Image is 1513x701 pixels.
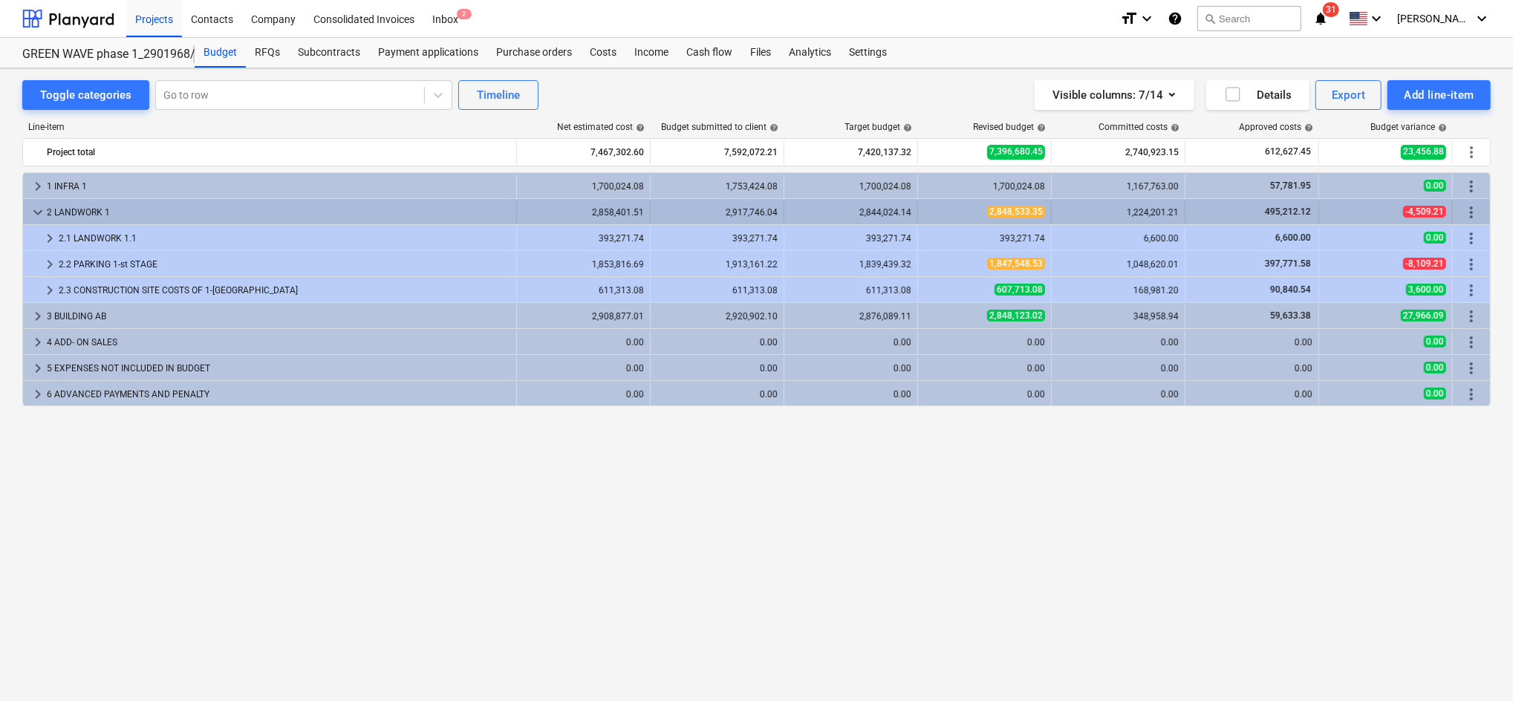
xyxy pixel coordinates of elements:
a: Income [625,38,677,68]
div: 611,313.08 [657,285,778,296]
span: More actions [1462,281,1480,299]
div: 1,700,024.08 [924,181,1045,192]
span: 90,840.54 [1269,284,1312,295]
span: 2,848,533.35 [987,206,1045,218]
div: 393,271.74 [790,233,911,244]
div: 0.00 [924,363,1045,374]
div: 0.00 [1058,363,1179,374]
div: 611,313.08 [523,285,644,296]
i: notifications [1313,10,1328,27]
span: More actions [1462,333,1480,351]
a: RFQs [246,38,289,68]
span: More actions [1462,385,1480,403]
div: Budget submitted to client [661,122,778,132]
span: help [633,123,645,132]
div: 0.00 [657,363,778,374]
div: 1,700,024.08 [790,181,911,192]
span: -8,109.21 [1403,258,1446,270]
div: Subcontracts [289,38,369,68]
a: Costs [581,38,625,68]
button: Timeline [458,80,539,110]
span: 0.00 [1424,362,1446,374]
span: 0.00 [1424,388,1446,400]
span: 397,771.58 [1263,258,1312,269]
div: 1,913,161.22 [657,259,778,270]
div: Committed costs [1099,122,1180,132]
span: search [1204,13,1216,25]
div: 0.00 [1191,363,1312,374]
div: 2,740,923.15 [1058,140,1179,164]
span: keyboard_arrow_right [29,333,47,351]
div: 3 BUILDING AB [47,304,510,328]
div: 1,167,763.00 [1058,181,1179,192]
div: 168,981.20 [1058,285,1179,296]
div: 348,958.94 [1058,311,1179,322]
span: 3,600.00 [1406,284,1446,296]
button: Toggle categories [22,80,149,110]
span: More actions [1462,307,1480,325]
div: Budget variance [1370,122,1447,132]
span: 0.00 [1424,180,1446,192]
a: Analytics [780,38,840,68]
div: 7,592,072.21 [657,140,778,164]
span: help [1301,123,1313,132]
span: More actions [1462,177,1480,195]
div: Toggle categories [40,85,131,105]
div: 2,844,024.14 [790,207,911,218]
div: 2,858,401.51 [523,207,644,218]
span: 0.00 [1424,336,1446,348]
div: 1,853,816.69 [523,259,644,270]
div: 1,048,620.01 [1058,259,1179,270]
span: 1,847,548.53 [987,258,1045,270]
div: 2.1 LANDWORK 1.1 [59,226,510,250]
span: More actions [1462,359,1480,377]
div: 0.00 [1058,389,1179,400]
div: 0.00 [1191,337,1312,348]
span: help [900,123,912,132]
i: keyboard_arrow_down [1138,10,1156,27]
div: 393,271.74 [523,233,644,244]
div: 1,839,439.32 [790,259,911,270]
div: 0.00 [657,389,778,400]
div: 5 EXPENSES NOT INCLUDED IN BUDGET [47,356,510,380]
div: Approved costs [1239,122,1313,132]
div: 0.00 [523,337,644,348]
div: 4 ADD- ON SALES [47,330,510,354]
div: 0.00 [790,337,911,348]
span: [PERSON_NAME] [1397,13,1471,25]
button: Details [1206,80,1309,110]
iframe: Chat Widget [1439,630,1513,701]
span: 2 [457,9,472,19]
span: 23,456.88 [1401,145,1446,159]
span: 57,781.95 [1269,180,1312,191]
span: 495,212.12 [1263,206,1312,217]
div: Budget [195,38,246,68]
span: help [1034,123,1046,132]
span: help [767,123,778,132]
button: Export [1315,80,1382,110]
div: 2.2 PARKING 1-st STAGE [59,252,510,276]
a: Files [741,38,780,68]
span: keyboard_arrow_right [29,385,47,403]
div: 2.3 CONSTRUCTION SITE COSTS OF 1-[GEOGRAPHIC_DATA] [59,278,510,302]
div: 0.00 [523,363,644,374]
div: 2,908,877.01 [523,311,644,322]
div: 0.00 [924,389,1045,400]
div: Details [1224,85,1292,105]
a: Settings [840,38,896,68]
div: GREEN WAVE phase 1_2901968/2901969/2901972 [22,47,177,62]
div: 0.00 [657,337,778,348]
div: 0.00 [924,337,1045,348]
span: 612,627.45 [1263,146,1312,158]
span: 59,633.38 [1269,310,1312,321]
button: Visible columns:7/14 [1035,80,1194,110]
span: More actions [1462,143,1480,161]
div: 0.00 [1058,337,1179,348]
div: 1,753,424.08 [657,181,778,192]
div: Net estimated cost [557,122,645,132]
